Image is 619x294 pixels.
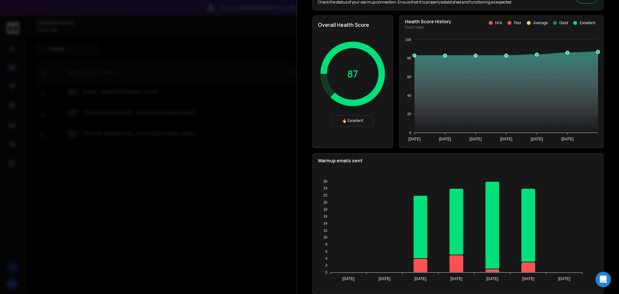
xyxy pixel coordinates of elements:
tspan: 24 [323,186,327,190]
p: Past 1 week [405,25,451,30]
tspan: 12 [323,228,327,232]
tspan: 100 [405,38,411,42]
tspan: [DATE] [469,137,482,141]
tspan: [DATE] [500,137,512,141]
tspan: 20 [407,112,411,116]
tspan: 20 [323,200,327,204]
p: Average [533,20,548,25]
tspan: [DATE] [414,277,427,281]
tspan: 4 [325,257,327,260]
div: Open Intercom Messenger [595,272,611,287]
tspan: [DATE] [561,137,574,141]
tspan: [DATE] [522,277,535,281]
tspan: 80 [407,56,411,60]
tspan: [DATE] [450,277,463,281]
tspan: [DATE] [342,277,355,281]
p: N/A [495,20,502,25]
p: Good [559,20,568,25]
tspan: 14 [323,221,327,225]
tspan: 0 [409,131,411,135]
p: Health Score History [405,18,451,25]
div: 🔥 Excellent [332,115,374,126]
p: Excellent [580,20,595,25]
h2: Overall Health Score [318,21,388,29]
tspan: 0 [325,270,327,274]
tspan: [DATE] [408,137,420,141]
tspan: [DATE] [439,137,451,141]
p: Poor [514,20,522,25]
p: 87 [347,68,358,80]
tspan: 10 [323,235,327,239]
tspan: 2 [325,263,327,267]
tspan: [DATE] [486,277,498,281]
tspan: 6 [325,249,327,253]
tspan: 16 [323,214,327,218]
tspan: [DATE] [531,137,543,141]
tspan: 18 [323,208,327,211]
tspan: 8 [325,242,327,246]
p: Warmup emails sent [318,157,598,164]
tspan: 22 [323,193,327,197]
tspan: 26 [323,179,327,183]
tspan: 60 [407,75,411,79]
tspan: [DATE] [558,277,570,281]
tspan: 40 [407,94,411,97]
tspan: [DATE] [378,277,391,281]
